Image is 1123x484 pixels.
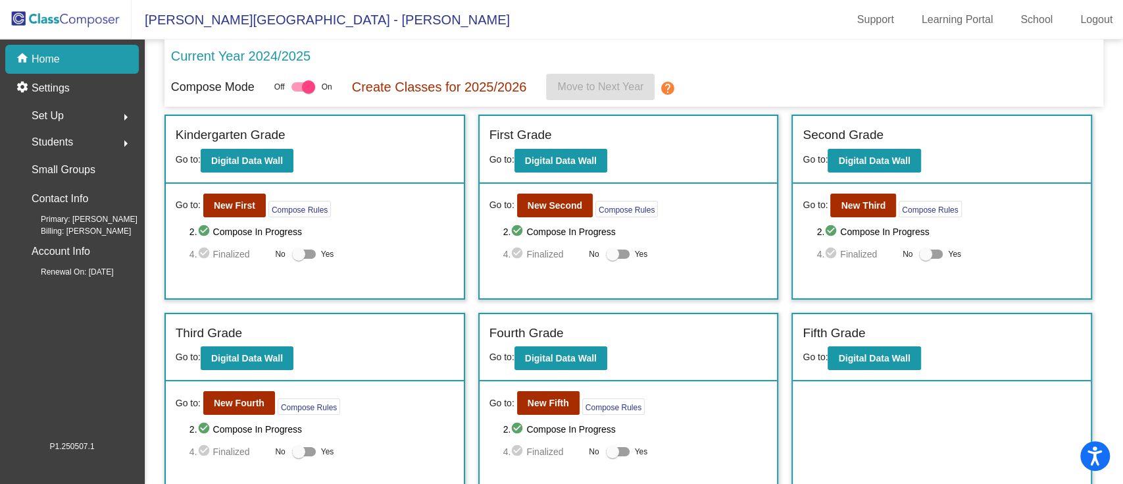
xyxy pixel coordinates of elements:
[274,81,285,93] span: Off
[838,155,910,166] b: Digital Data Wall
[838,353,910,363] b: Digital Data Wall
[171,46,311,66] p: Current Year 2024/2025
[525,155,597,166] b: Digital Data Wall
[203,391,275,415] button: New Fourth
[32,190,88,208] p: Contact Info
[189,444,269,460] span: 4. Finalized
[32,51,60,67] p: Home
[511,246,526,262] mat-icon: check_circle
[321,444,334,460] span: Yes
[824,246,840,262] mat-icon: check_circle
[911,9,1004,30] a: Learning Portal
[803,198,828,212] span: Go to:
[525,353,597,363] b: Digital Data Wall
[528,200,582,211] b: New Second
[176,396,201,410] span: Go to:
[176,352,201,362] span: Go to:
[268,201,331,217] button: Compose Rules
[1010,9,1063,30] a: School
[528,398,569,408] b: New Fifth
[816,224,1081,240] span: 2. Compose In Progress
[489,396,514,410] span: Go to:
[660,80,676,96] mat-icon: help
[489,324,564,343] label: Fourth Grade
[132,9,510,30] span: [PERSON_NAME][GEOGRAPHIC_DATA] - [PERSON_NAME]
[517,194,593,217] button: New Second
[948,246,961,262] span: Yes
[32,133,73,151] span: Students
[201,346,293,370] button: Digital Data Wall
[841,200,886,211] b: New Third
[899,201,961,217] button: Compose Rules
[278,398,340,415] button: Compose Rules
[211,353,283,363] b: Digital Data Wall
[189,421,454,437] span: 2. Compose In Progress
[197,444,213,460] mat-icon: check_circle
[847,9,905,30] a: Support
[32,107,64,125] span: Set Up
[16,80,32,96] mat-icon: settings
[511,421,526,437] mat-icon: check_circle
[824,224,840,240] mat-icon: check_circle
[176,126,286,145] label: Kindergarten Grade
[503,421,768,437] span: 2. Compose In Progress
[503,444,583,460] span: 4. Finalized
[32,161,95,179] p: Small Groups
[275,446,285,458] span: No
[803,324,865,343] label: Fifth Grade
[20,266,113,278] span: Renewal On: [DATE]
[489,352,514,362] span: Go to:
[214,398,264,408] b: New Fourth
[189,246,269,262] span: 4. Finalized
[595,201,658,217] button: Compose Rules
[635,444,648,460] span: Yes
[118,109,134,125] mat-icon: arrow_right
[20,225,131,237] span: Billing: [PERSON_NAME]
[557,81,643,92] span: Move to Next Year
[352,77,527,97] p: Create Classes for 2025/2026
[511,444,526,460] mat-icon: check_circle
[321,246,334,262] span: Yes
[489,198,514,212] span: Go to:
[503,224,768,240] span: 2. Compose In Progress
[489,154,514,165] span: Go to:
[197,224,213,240] mat-icon: check_circle
[201,149,293,173] button: Digital Data Wall
[322,81,332,93] span: On
[211,155,283,166] b: Digital Data Wall
[828,149,920,173] button: Digital Data Wall
[32,242,90,261] p: Account Info
[514,149,607,173] button: Digital Data Wall
[189,224,454,240] span: 2. Compose In Progress
[489,126,552,145] label: First Grade
[589,446,599,458] span: No
[514,346,607,370] button: Digital Data Wall
[830,194,896,217] button: New Third
[503,246,583,262] span: 4. Finalized
[511,224,526,240] mat-icon: check_circle
[197,421,213,437] mat-icon: check_circle
[32,80,70,96] p: Settings
[803,126,884,145] label: Second Grade
[582,398,645,415] button: Compose Rules
[803,352,828,362] span: Go to:
[546,74,655,100] button: Move to Next Year
[171,78,255,96] p: Compose Mode
[176,154,201,165] span: Go to:
[197,246,213,262] mat-icon: check_circle
[589,248,599,260] span: No
[517,391,580,415] button: New Fifth
[828,346,920,370] button: Digital Data Wall
[20,213,137,225] span: Primary: [PERSON_NAME]
[803,154,828,165] span: Go to:
[635,246,648,262] span: Yes
[16,51,32,67] mat-icon: home
[203,194,266,217] button: New First
[118,136,134,151] mat-icon: arrow_right
[1070,9,1123,30] a: Logout
[903,248,912,260] span: No
[275,248,285,260] span: No
[816,246,896,262] span: 4. Finalized
[176,198,201,212] span: Go to:
[214,200,255,211] b: New First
